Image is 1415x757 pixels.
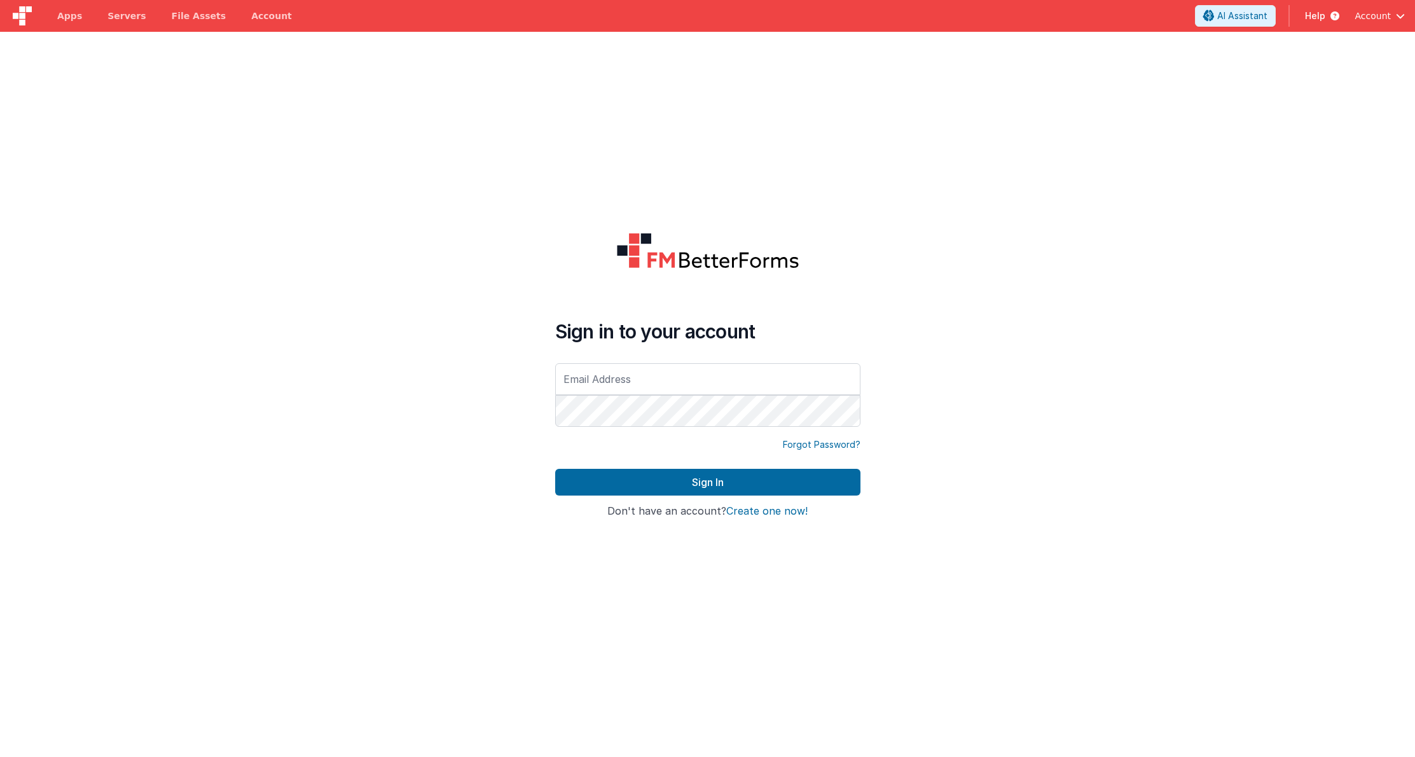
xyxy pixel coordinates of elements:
[1305,10,1325,22] span: Help
[172,10,226,22] span: File Assets
[1217,10,1267,22] span: AI Assistant
[1355,10,1405,22] button: Account
[726,506,808,517] button: Create one now!
[1195,5,1276,27] button: AI Assistant
[783,438,860,451] a: Forgot Password?
[57,10,82,22] span: Apps
[1355,10,1391,22] span: Account
[555,506,860,517] h4: Don't have an account?
[107,10,146,22] span: Servers
[555,320,860,343] h4: Sign in to your account
[555,469,860,496] button: Sign In
[555,363,860,395] input: Email Address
